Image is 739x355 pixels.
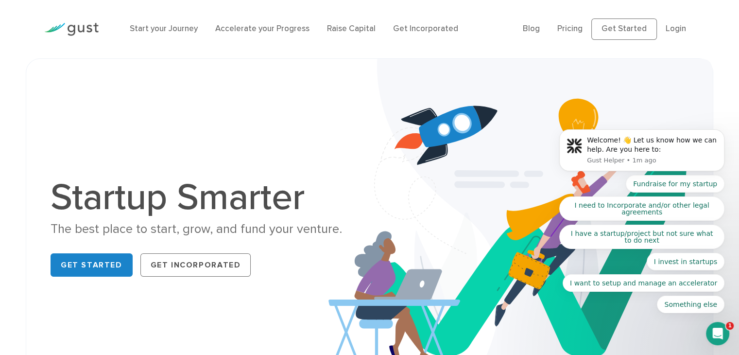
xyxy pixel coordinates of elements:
[51,179,362,216] h1: Startup Smarter
[51,221,362,238] div: The best place to start, grow, and fund your venture.
[215,24,309,34] a: Accelerate your Progress
[726,322,734,330] span: 1
[130,24,198,34] a: Start your Journey
[523,24,540,34] a: Blog
[327,24,376,34] a: Raise Capital
[51,253,133,277] a: Get Started
[140,253,251,277] a: Get Incorporated
[706,322,729,345] iframe: Intercom live chat
[44,23,99,36] img: Gust Logo
[393,24,458,34] a: Get Incorporated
